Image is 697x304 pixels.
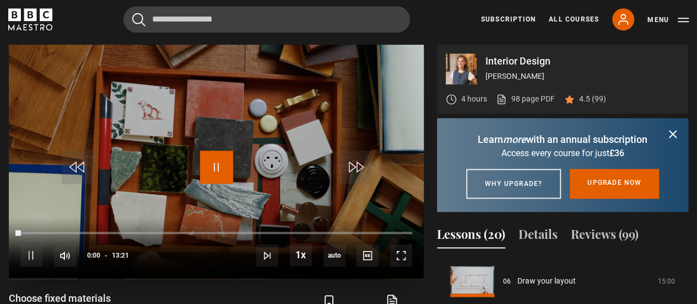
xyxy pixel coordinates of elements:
[450,147,675,160] p: Access every course for just
[356,244,379,266] button: Captions
[20,244,42,266] button: Pause
[647,14,689,25] button: Toggle navigation
[437,225,505,248] button: Lessons (20)
[20,232,412,234] div: Progress Bar
[549,14,599,24] a: All Courses
[579,93,606,105] p: 4.5 (99)
[503,134,526,145] i: more
[323,244,345,266] div: Current quality: 720p
[496,93,555,105] a: 98 page PDF
[517,275,576,287] a: Draw your layout
[570,169,659,199] a: Upgrade now
[9,45,424,279] video-js: Video Player
[609,148,624,158] span: £36
[466,169,561,199] a: Why upgrade?
[105,252,107,259] span: -
[518,225,558,248] button: Details
[571,225,639,248] button: Reviews (99)
[461,93,487,105] p: 4 hours
[290,244,312,266] button: Playback Rate
[8,8,52,30] svg: BBC Maestro
[123,6,410,33] input: Search
[112,246,129,265] span: 13:21
[256,244,278,266] button: Next Lesson
[485,71,679,82] p: [PERSON_NAME]
[485,56,679,66] p: Interior Design
[87,246,100,265] span: 0:00
[323,244,345,266] span: auto
[132,13,145,26] button: Submit the search query
[390,244,412,266] button: Fullscreen
[54,244,76,266] button: Mute
[481,14,536,24] a: Subscription
[450,132,675,147] p: Learn with an annual subscription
